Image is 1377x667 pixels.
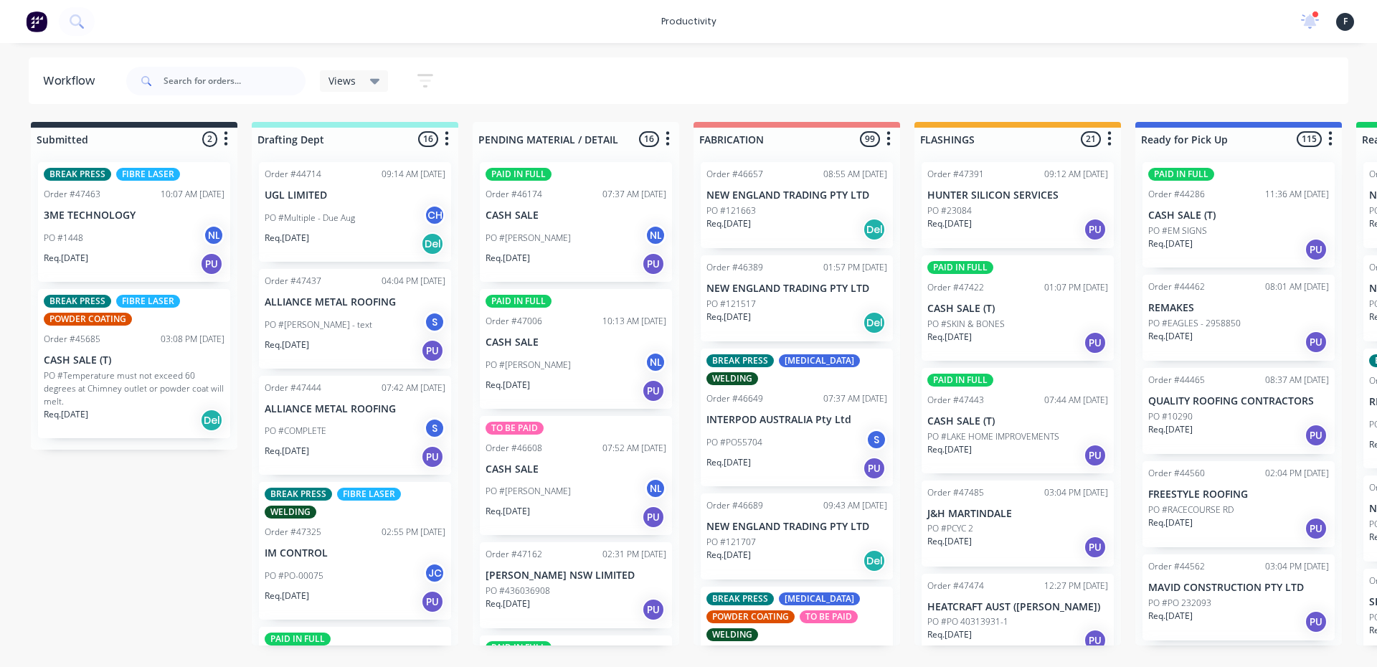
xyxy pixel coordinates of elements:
[706,311,751,323] p: Req. [DATE]
[927,204,972,217] p: PO #23084
[265,569,323,582] p: PO #PO-00075
[486,422,544,435] div: TO BE PAID
[203,224,224,246] div: NL
[1148,302,1329,314] p: REMAKES
[480,416,672,536] div: TO BE PAIDOrder #4660807:52 AM [DATE]CASH SALEPO #[PERSON_NAME]NLReq.[DATE]PU
[161,333,224,346] div: 03:08 PM [DATE]
[265,168,321,181] div: Order #44714
[922,574,1114,660] div: Order #4747412:27 PM [DATE]HEATCRAFT AUST ([PERSON_NAME])PO #PO 40313931-1Req.[DATE]PU
[265,590,309,602] p: Req. [DATE]
[1305,424,1328,447] div: PU
[706,392,763,405] div: Order #46649
[265,318,372,331] p: PO #[PERSON_NAME] - text
[779,354,860,367] div: [MEDICAL_DATA]
[706,549,751,562] p: Req. [DATE]
[259,376,451,476] div: Order #4744407:42 AM [DATE]ALLIANCE METAL ROOFINGPO #COMPLETESReq.[DATE]PU
[265,633,331,645] div: PAID IN FULL
[1305,610,1328,633] div: PU
[927,303,1108,315] p: CASH SALE (T)
[922,481,1114,567] div: Order #4748503:04 PM [DATE]J&H MARTINDALEPO #PCYC 2Req.[DATE]PU
[706,436,762,449] p: PO #PO55704
[486,315,542,328] div: Order #47006
[706,592,774,605] div: BREAK PRESS
[1265,280,1329,293] div: 08:01 AM [DATE]
[927,486,984,499] div: Order #47485
[1142,275,1335,361] div: Order #4446208:01 AM [DATE]REMAKESPO #EAGLES - 2958850Req.[DATE]PU
[1305,238,1328,261] div: PU
[382,526,445,539] div: 02:55 PM [DATE]
[1148,610,1193,623] p: Req. [DATE]
[44,313,132,326] div: POWDER COATING
[927,601,1108,613] p: HEATCRAFT AUST ([PERSON_NAME])
[486,168,552,181] div: PAID IN FULL
[706,283,887,295] p: NEW ENGLAND TRADING PTY LTD
[265,506,316,519] div: WELDING
[424,562,445,584] div: JC
[922,368,1114,473] div: PAID IN FULLOrder #4744307:44 AM [DATE]CASH SALE (T)PO #LAKE HOME IMPROVEMENTSReq.[DATE]PU
[927,217,972,230] p: Req. [DATE]
[382,275,445,288] div: 04:04 PM [DATE]
[421,445,444,468] div: PU
[1148,410,1193,423] p: PO #10290
[480,289,672,409] div: PAID IN FULLOrder #4700610:13 AM [DATE]CASH SALEPO #[PERSON_NAME]NLReq.[DATE]PU
[1305,517,1328,540] div: PU
[602,442,666,455] div: 07:52 AM [DATE]
[265,425,326,437] p: PO #COMPLETE
[927,430,1059,443] p: PO #LAKE HOME IMPROVEMENTS
[927,580,984,592] div: Order #47474
[486,232,571,245] p: PO #[PERSON_NAME]
[382,382,445,394] div: 07:42 AM [DATE]
[265,339,309,351] p: Req. [DATE]
[706,189,887,202] p: NEW ENGLAND TRADING PTY LTD
[706,217,751,230] p: Req. [DATE]
[38,162,230,282] div: BREAK PRESSFIBRE LASEROrder #4746310:07 AM [DATE]3ME TECHNOLOGYPO #1448NLReq.[DATE]PU
[1142,162,1335,268] div: PAID IN FULLOrder #4428611:36 AM [DATE]CASH SALE (T)PO #EM SIGNSReq.[DATE]PU
[265,275,321,288] div: Order #47437
[642,598,665,621] div: PU
[44,295,111,308] div: BREAK PRESS
[706,499,763,512] div: Order #46689
[823,499,887,512] div: 09:43 AM [DATE]
[800,610,858,623] div: TO BE PAID
[1148,516,1193,529] p: Req. [DATE]
[642,252,665,275] div: PU
[265,232,309,245] p: Req. [DATE]
[602,315,666,328] div: 10:13 AM [DATE]
[927,168,984,181] div: Order #47391
[1142,368,1335,454] div: Order #4446508:37 AM [DATE]QUALITY ROOFING CONTRACTORSPO #10290Req.[DATE]PU
[823,261,887,274] div: 01:57 PM [DATE]
[863,457,886,480] div: PU
[486,188,542,201] div: Order #46174
[1343,15,1348,28] span: F
[602,548,666,561] div: 02:31 PM [DATE]
[706,521,887,533] p: NEW ENGLAND TRADING PTY LTD
[486,569,666,582] p: [PERSON_NAME] NSW LIMITED
[44,252,88,265] p: Req. [DATE]
[706,628,758,641] div: WELDING
[265,403,445,415] p: ALLIANCE METAL ROOFING
[265,488,332,501] div: BREAK PRESS
[1148,560,1205,573] div: Order #44562
[44,369,224,408] p: PO #Temperature must not exceed 60 degrees at Chimney outlet or powder coat will melt.
[922,255,1114,361] div: PAID IN FULLOrder #4742201:07 PM [DATE]CASH SALE (T)PO #SKIN & BONESReq.[DATE]PU
[480,542,672,628] div: Order #4716202:31 PM [DATE][PERSON_NAME] NSW LIMITEDPO #436036908Req.[DATE]PU
[164,67,306,95] input: Search for orders...
[486,295,552,308] div: PAID IN FULL
[486,252,530,265] p: Req. [DATE]
[1142,461,1335,547] div: Order #4456002:04 PM [DATE]FREESTYLE ROOFINGPO #RACECOURSE RDReq.[DATE]PU
[421,590,444,613] div: PU
[486,379,530,392] p: Req. [DATE]
[424,417,445,439] div: S
[1148,209,1329,222] p: CASH SALE (T)
[927,318,1005,331] p: PO #SKIN & BONES
[486,209,666,222] p: CASH SALE
[706,414,887,426] p: INTERPOD AUSTRALIA Pty Ltd
[200,252,223,275] div: PU
[1148,224,1207,237] p: PO #EM SIGNS
[265,212,355,224] p: PO #Multiple - Due Aug
[1044,394,1108,407] div: 07:44 AM [DATE]
[927,508,1108,520] p: J&H MARTINDALE
[1084,444,1107,467] div: PU
[779,592,860,605] div: [MEDICAL_DATA]
[265,296,445,308] p: ALLIANCE METAL ROOFING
